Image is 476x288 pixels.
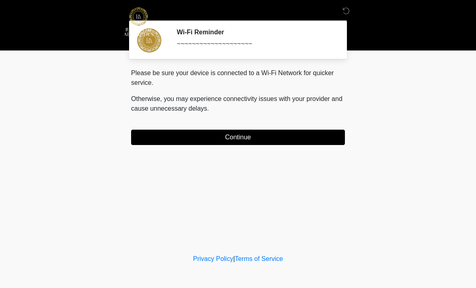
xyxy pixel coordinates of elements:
[177,39,333,49] div: ~~~~~~~~~~~~~~~~~~~~
[131,94,345,114] p: Otherwise, you may experience connectivity issues with your provider and cause unnecessary delays
[123,6,154,37] img: Richland Aesthetics Logo
[131,68,345,88] p: Please be sure your device is connected to a Wi-Fi Network for quicker service.
[131,130,345,145] button: Continue
[235,255,283,262] a: Terms of Service
[207,105,209,112] span: .
[193,255,234,262] a: Privacy Policy
[233,255,235,262] a: |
